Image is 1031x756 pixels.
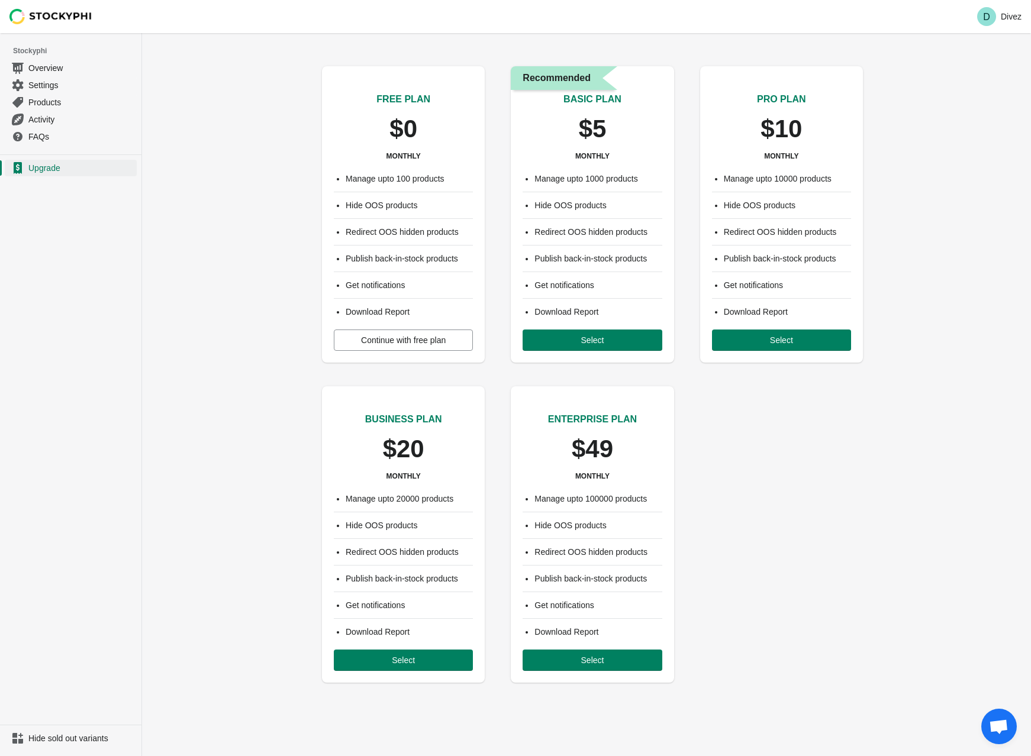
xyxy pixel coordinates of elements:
[361,335,446,345] span: Continue with free plan
[386,471,421,481] h3: MONTHLY
[346,253,473,264] li: Publish back-in-stock products
[386,151,421,161] h3: MONTHLY
[575,151,610,161] h3: MONTHLY
[5,128,137,145] a: FAQs
[5,59,137,76] a: Overview
[346,519,473,531] li: Hide OOS products
[346,173,473,185] li: Manage upto 100 products
[28,79,134,91] span: Settings
[757,94,806,104] span: PRO PLAN
[972,5,1026,28] button: Avatar with initials DDivez
[346,493,473,505] li: Manage upto 20000 products
[523,71,591,85] span: Recommended
[724,253,851,264] li: Publish back-in-stock products
[346,573,473,584] li: Publish back-in-stock products
[376,94,430,104] span: FREE PLAN
[389,116,417,142] p: $0
[724,279,851,291] li: Get notifications
[724,306,851,318] li: Download Report
[9,9,92,24] img: Stockyphi
[563,94,621,104] span: BASIC PLAN
[346,599,473,611] li: Get notifications
[346,626,473,638] li: Download Report
[534,546,662,558] li: Redirect OOS hidden products
[383,436,424,462] p: $20
[534,573,662,584] li: Publish back-in-stock products
[28,114,134,125] span: Activity
[334,650,473,671] button: Select
[548,414,637,424] span: ENTERPRISE PLAN
[28,732,134,744] span: Hide sold out variants
[534,519,662,531] li: Hide OOS products
[981,709,1017,744] a: Open chat
[581,335,604,345] span: Select
[977,7,996,26] span: Avatar with initials D
[28,131,134,143] span: FAQs
[534,199,662,211] li: Hide OOS products
[724,226,851,238] li: Redirect OOS hidden products
[724,199,851,211] li: Hide OOS products
[575,471,610,481] h3: MONTHLY
[5,76,137,93] a: Settings
[983,12,990,22] text: D
[346,306,473,318] li: Download Report
[534,599,662,611] li: Get notifications
[365,414,442,424] span: BUSINESS PLAN
[572,436,613,462] p: $49
[346,199,473,211] li: Hide OOS products
[5,93,137,111] a: Products
[28,162,134,174] span: Upgrade
[392,655,415,665] span: Select
[334,329,473,351] button: Continue with free plan
[712,329,851,351] button: Select
[534,626,662,638] li: Download Report
[534,279,662,291] li: Get notifications
[534,253,662,264] li: Publish back-in-stock products
[581,655,604,665] span: Select
[13,45,141,57] span: Stockyphi
[346,226,473,238] li: Redirect OOS hidden products
[5,160,137,176] a: Upgrade
[346,279,473,291] li: Get notifications
[770,335,793,345] span: Select
[534,226,662,238] li: Redirect OOS hidden products
[764,151,798,161] h3: MONTHLY
[761,116,802,142] p: $10
[534,173,662,185] li: Manage upto 1000 products
[579,116,607,142] p: $5
[5,730,137,747] a: Hide sold out variants
[523,650,662,671] button: Select
[5,111,137,128] a: Activity
[28,62,134,74] span: Overview
[724,173,851,185] li: Manage upto 10000 products
[346,546,473,558] li: Redirect OOS hidden products
[1001,12,1022,21] p: Divez
[523,329,662,351] button: Select
[534,306,662,318] li: Download Report
[534,493,662,505] li: Manage upto 100000 products
[28,96,134,108] span: Products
